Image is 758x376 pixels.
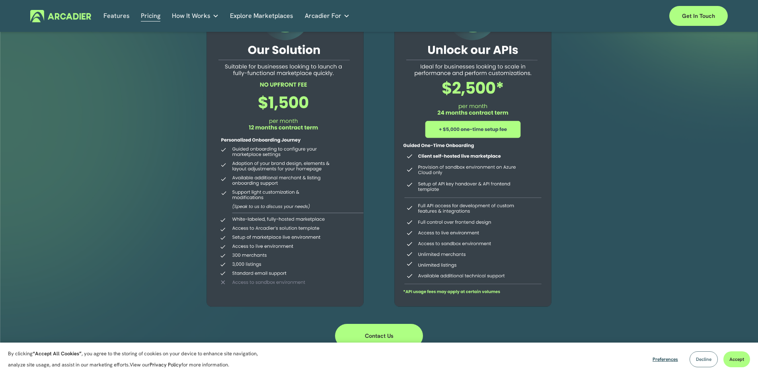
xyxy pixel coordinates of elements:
a: Contact Us [335,324,423,348]
iframe: Chat Widget [718,338,758,376]
img: Arcadier [30,10,91,22]
a: Privacy Policy [150,361,181,368]
span: How It Works [172,10,210,21]
p: By clicking , you agree to the storing of cookies on your device to enhance site navigation, anal... [8,348,267,370]
span: Preferences [653,356,678,362]
span: Arcadier For [305,10,341,21]
a: Explore Marketplaces [230,10,293,22]
button: Preferences [647,351,684,367]
a: Get in touch [669,6,728,26]
span: Decline [696,356,711,362]
a: Features [103,10,130,22]
a: folder dropdown [172,10,219,22]
button: Decline [690,351,718,367]
a: Pricing [141,10,160,22]
a: folder dropdown [305,10,350,22]
strong: “Accept All Cookies” [33,350,82,357]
